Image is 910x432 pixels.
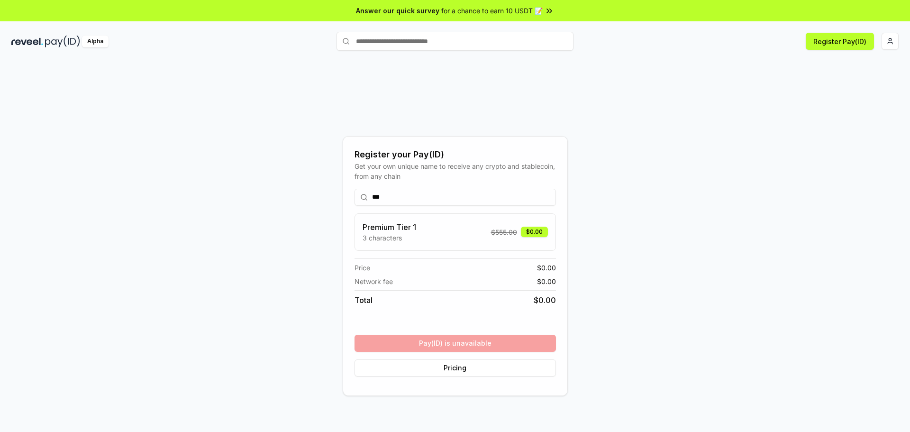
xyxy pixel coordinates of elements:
[537,276,556,286] span: $ 0.00
[363,233,416,243] p: 3 characters
[355,161,556,181] div: Get your own unique name to receive any crypto and stablecoin, from any chain
[806,33,874,50] button: Register Pay(ID)
[355,294,373,306] span: Total
[491,227,517,237] span: $ 555.00
[45,36,80,47] img: pay_id
[356,6,439,16] span: Answer our quick survey
[355,148,556,161] div: Register your Pay(ID)
[363,221,416,233] h3: Premium Tier 1
[355,276,393,286] span: Network fee
[11,36,43,47] img: reveel_dark
[521,227,548,237] div: $0.00
[441,6,543,16] span: for a chance to earn 10 USDT 📝
[82,36,109,47] div: Alpha
[355,263,370,273] span: Price
[534,294,556,306] span: $ 0.00
[537,263,556,273] span: $ 0.00
[355,359,556,377] button: Pricing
